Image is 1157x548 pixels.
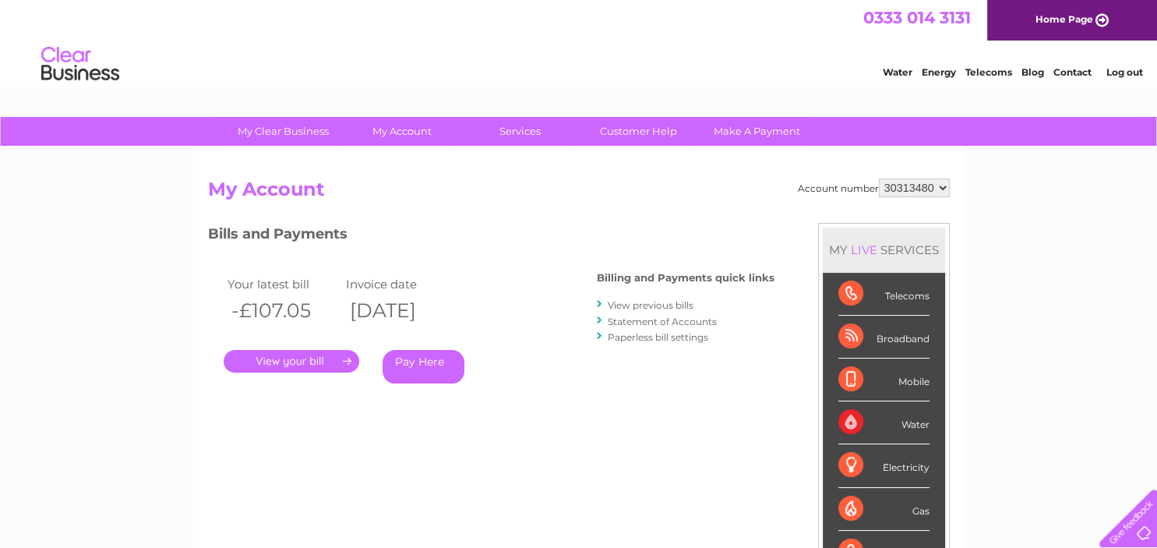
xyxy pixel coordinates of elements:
th: -£107.05 [224,295,343,327]
a: Services [456,117,584,146]
div: Account number [798,179,950,197]
img: logo.png [41,41,120,88]
div: LIVE [848,242,880,257]
a: My Clear Business [219,117,347,146]
a: View previous bills [608,299,693,311]
h2: My Account [208,179,950,208]
a: Blog [1021,66,1044,78]
a: Customer Help [574,117,703,146]
a: . [224,350,359,373]
div: Clear Business is a trading name of Verastar Limited (registered in [GEOGRAPHIC_DATA] No. 3667643... [211,9,947,76]
a: Contact [1053,66,1092,78]
div: Electricity [838,444,929,487]
h3: Bills and Payments [208,223,774,250]
a: Statement of Accounts [608,316,717,327]
a: My Account [337,117,466,146]
th: [DATE] [342,295,461,327]
div: Water [838,401,929,444]
div: Broadband [838,316,929,359]
div: Gas [838,488,929,531]
a: Log out [1106,66,1142,78]
div: Telecoms [838,273,929,316]
td: Your latest bill [224,274,343,295]
a: Pay Here [383,350,464,384]
a: Water [883,66,912,78]
a: Energy [922,66,956,78]
div: Mobile [838,359,929,401]
a: Make A Payment [693,117,821,146]
a: 0333 014 3131 [863,8,971,27]
a: Paperless bill settings [608,331,708,343]
h4: Billing and Payments quick links [597,272,774,284]
a: Telecoms [965,66,1012,78]
td: Invoice date [342,274,461,295]
div: MY SERVICES [823,228,945,272]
